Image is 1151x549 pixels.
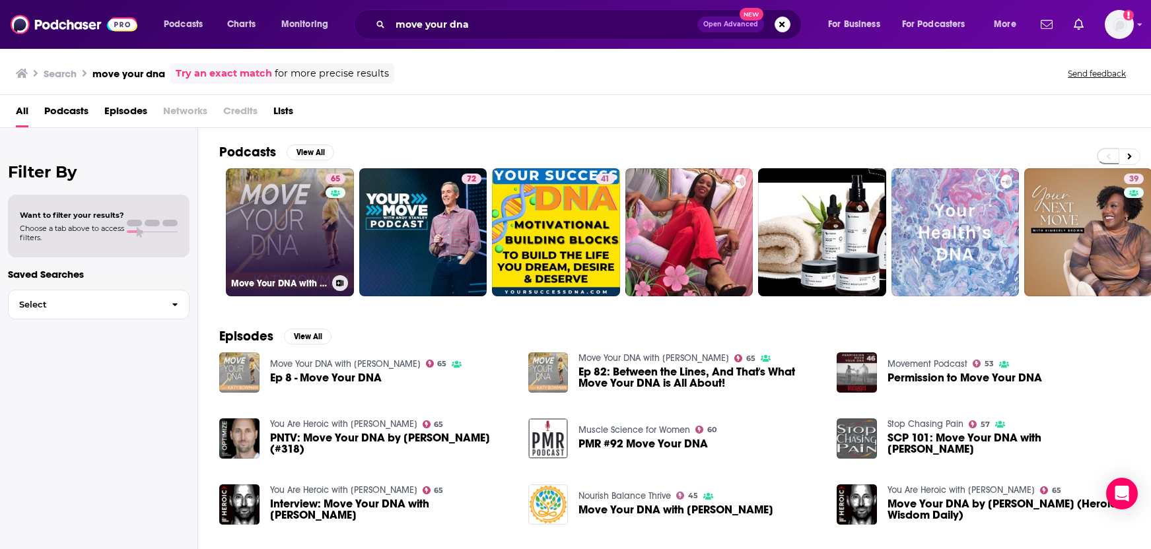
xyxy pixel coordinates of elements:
img: Move Your DNA by Katy Bowman (Heroic Wisdom Daily) [837,484,877,525]
img: SCP 101: Move Your DNA with Katy Bowman [837,418,877,459]
a: Permission to Move Your DNA [888,372,1042,383]
span: 60 [707,427,716,433]
button: Open AdvancedNew [697,16,764,32]
a: Episodes [104,100,147,127]
button: Send feedback [1064,68,1130,79]
span: 45 [688,493,698,499]
h2: Podcasts [219,144,276,160]
span: Logged in as Rbaldwin [1105,10,1134,39]
img: Podchaser - Follow, Share and Rate Podcasts [11,12,137,37]
span: Choose a tab above to access filters. [20,224,124,242]
a: Nourish Balance Thrive [578,490,671,501]
a: All [16,100,28,127]
a: Move Your DNA with Katy Bowman [528,484,569,525]
a: Move Your DNA with Katy Bowman [270,358,421,370]
p: Saved Searches [8,268,190,280]
a: Try an exact match [176,66,272,81]
span: PNTV: Move Your DNA by [PERSON_NAME] (#318​) [270,432,512,455]
a: PNTV: Move Your DNA by Katy Bowman (#318​) [219,418,260,459]
a: 57 [969,420,990,428]
button: View All [287,145,334,160]
h2: Episodes [219,328,273,344]
a: 45 [676,492,698,500]
span: Select [9,300,161,309]
span: 41 [601,173,610,186]
a: Show notifications dropdown [1035,13,1058,36]
span: Credits [223,100,258,127]
span: 65 [746,356,755,362]
div: Search podcasts, credits, & more... [366,9,814,40]
img: Interview: Move Your DNA with Katy Bowman [219,484,260,525]
a: PNTV: Move Your DNA by Katy Bowman (#318​) [270,432,512,455]
h2: Filter By [8,162,190,181]
a: Lists [273,100,293,127]
a: Ep 8 - Move Your DNA [270,372,382,383]
a: 65 [423,486,444,494]
span: 65 [434,422,443,428]
a: 65 [326,174,345,184]
img: PMR #92 Move Your DNA [528,418,569,459]
button: open menu [893,14,985,35]
a: PMR #92 Move Your DNA [578,438,708,449]
span: Charts [227,15,256,34]
a: EpisodesView All [219,328,331,344]
a: Podcasts [44,100,88,127]
input: Search podcasts, credits, & more... [390,14,697,35]
a: You Are Heroic with Brian Johnson [270,418,417,430]
a: Move Your DNA with Katy Bowman [578,352,729,364]
span: 65 [437,361,446,367]
span: 65 [434,488,443,494]
a: 65Move Your DNA with [PERSON_NAME] [226,168,354,296]
a: Ep 82: Between the Lines, And That's What Move Your DNA is All About! [578,366,821,389]
div: Open Intercom Messenger [1106,478,1138,509]
button: open menu [155,14,220,35]
a: 53 [973,360,994,368]
span: for more precise results [275,66,389,81]
a: PodcastsView All [219,144,334,160]
span: 53 [985,361,994,367]
a: SCP 101: Move Your DNA with Katy Bowman [888,432,1130,455]
span: Want to filter your results? [20,210,124,220]
a: Ep 82: Between the Lines, And That's What Move Your DNA is All About! [528,352,569,393]
span: 65 [1052,488,1061,494]
a: 72 [462,174,481,184]
a: 60 [695,426,716,434]
a: Movement Podcast [888,358,967,370]
span: SCP 101: Move Your DNA with [PERSON_NAME] [888,432,1130,455]
a: 41 [492,168,620,296]
span: More [994,15,1016,34]
h3: Search [44,67,77,80]
a: Muscle Science for Women [578,424,690,436]
img: Ep 8 - Move Your DNA [219,352,260,393]
img: User Profile [1105,10,1134,39]
a: Move Your DNA with Katy Bowman [578,504,773,515]
span: Move Your DNA with [PERSON_NAME] [578,504,773,515]
span: Podcasts [164,15,203,34]
span: Open Advanced [703,21,758,28]
span: Move Your DNA by [PERSON_NAME] (Heroic Wisdom Daily) [888,498,1130,521]
a: Interview: Move Your DNA with Katy Bowman [270,498,512,521]
span: 39 [1129,173,1138,186]
span: 65 [331,173,340,186]
span: 72 [467,173,476,186]
a: 65 [423,420,444,428]
a: Show notifications dropdown [1068,13,1089,36]
button: open menu [819,14,897,35]
span: New [740,8,763,20]
span: Interview: Move Your DNA with [PERSON_NAME] [270,498,512,521]
img: Permission to Move Your DNA [837,352,877,393]
span: For Podcasters [902,15,965,34]
span: 57 [981,422,990,428]
button: Show profile menu [1105,10,1134,39]
button: open menu [272,14,345,35]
